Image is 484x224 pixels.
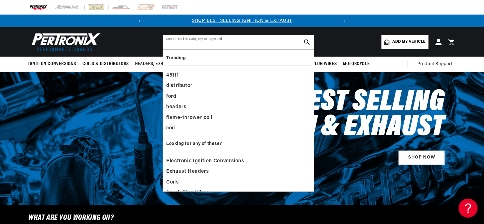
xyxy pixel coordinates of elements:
div: ford [166,91,311,102]
summary: Coils & Distributors [79,57,132,72]
span: Coils [166,178,179,187]
span: Ignition Conversions [28,61,76,67]
span: Motorcycle [343,61,370,67]
summary: Headers, Exhausts & Components [132,57,213,72]
input: Search Part #, Category or Keyword [163,35,314,49]
span: Electronic Ignition Conversions [166,157,244,166]
span: Exhaust Headers [166,167,209,176]
div: coil [166,123,311,134]
span: Add my vehicle [393,39,426,45]
a: Add my vehicle [382,35,428,49]
summary: Spark Plug Wires [295,57,340,72]
summary: Product Support [417,57,456,72]
span: Product Support [417,61,453,68]
button: search button [300,35,314,49]
span: Spark Plug Wires [298,61,337,67]
span: Coils & Distributors [82,61,129,67]
b: Trending [166,56,186,60]
span: Spark Plug Wires [166,189,209,197]
span: Headers, Exhausts & Components [135,61,209,67]
div: distributor [166,81,311,91]
div: 1 of 2 [146,17,338,24]
button: Translation missing: en.sections.announcements.previous_announcement [133,15,146,27]
div: 45111 [166,70,311,81]
div: flame-thrower coil [166,113,311,123]
a: SHOP BEST SELLING IGNITION & EXHAUST [192,18,292,23]
img: Pertronix [28,31,101,53]
a: SHOP NOW [399,151,445,165]
summary: Ignition Conversions [28,57,79,72]
button: Translation missing: en.sections.announcements.next_announcement [338,15,351,27]
summary: Motorcycle [340,57,373,72]
slideshow-component: Translation missing: en.sections.announcements.announcement_bar [12,15,472,27]
div: Announcement [146,17,338,24]
div: headers [166,102,311,113]
b: Looking for any of these? [166,141,222,146]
